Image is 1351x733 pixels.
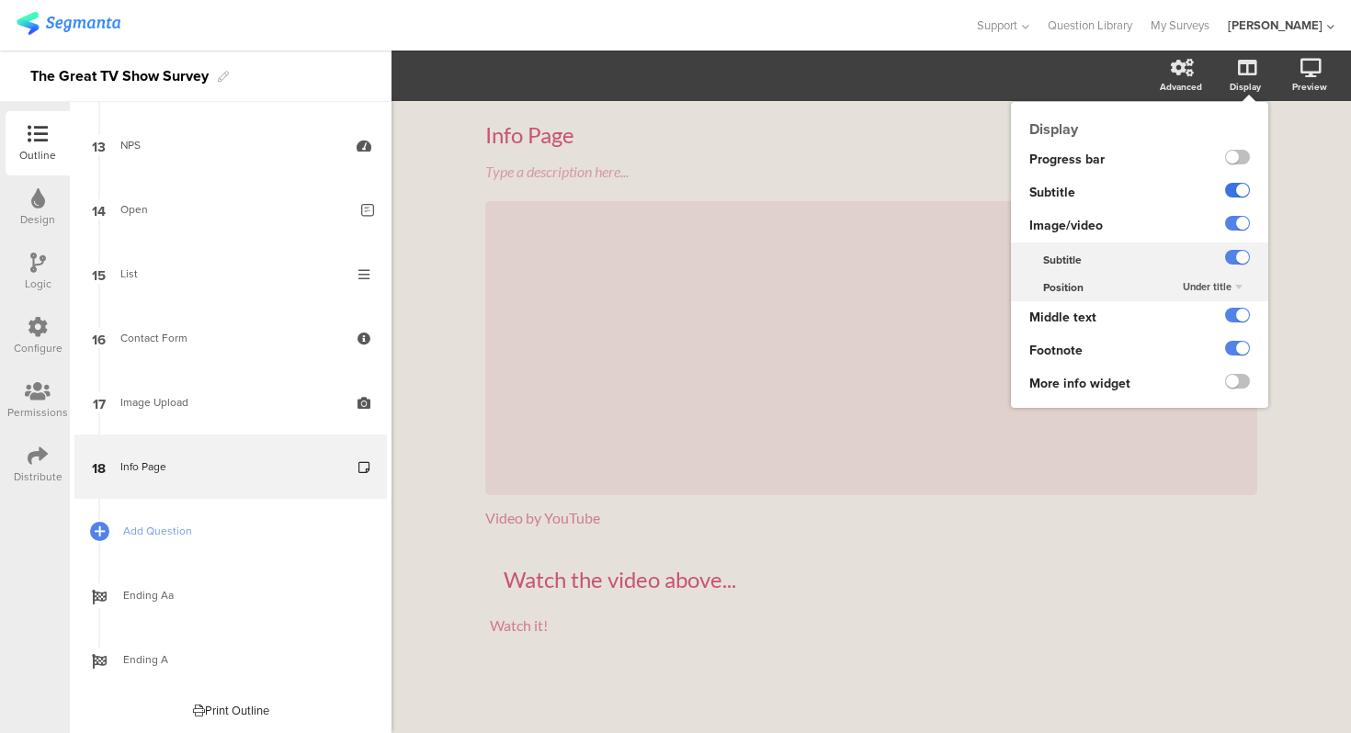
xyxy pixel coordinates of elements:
a: Ending A [74,627,387,692]
span: Under title [1183,279,1232,294]
span: Subtitle [1043,252,1082,268]
span: Progress bar [1029,150,1105,169]
div: Preview [1292,80,1327,94]
div: Configure [14,340,62,356]
span: 17 [93,392,106,412]
span: Support [977,17,1017,34]
img: segmanta logo [17,12,120,35]
div: Design [20,211,55,228]
div: Outline [19,147,56,164]
div: [PERSON_NAME] [1228,17,1323,34]
div: Video by YouTube [485,509,1257,526]
span: Ending Aa [123,586,358,604]
a: 13 NPS [74,113,387,177]
a: Ending Aa [74,563,387,627]
span: 15 [92,264,106,284]
span: More info widget [1029,374,1130,393]
div: Advanced [1160,80,1202,94]
span: 16 [92,328,106,348]
div: NPS [120,136,340,154]
div: Info Page [485,121,1257,149]
span: 13 [92,135,106,155]
a: 17 Image Upload [74,370,387,434]
span: Footnote [1029,341,1083,360]
span: Subtitle [1029,183,1075,202]
div: List [120,265,340,283]
a: 14 Open [74,177,387,242]
div: The Great TV Show Survey [30,62,209,91]
div: Print Outline [193,702,269,719]
span: 18 [92,457,106,477]
div: Type a description here... [485,163,1257,180]
span: Position [1043,279,1084,296]
div: Logic [25,276,51,292]
span: Middle text [1029,308,1096,327]
div: Contact Form [120,329,340,347]
a: 15 List [74,242,387,306]
span: 14 [92,199,106,220]
div: Permissions [7,404,68,421]
span: Add Question [123,522,358,540]
div: Distribute [14,468,62,485]
a: 18 Info Page [74,434,387,499]
div: Display [1011,118,1268,140]
p: Watch the video above... [504,566,1239,593]
div: Display [1230,80,1261,94]
div: Open [120,200,347,219]
div: Info Page [120,457,340,476]
span: Image/video [1029,216,1103,235]
div: Image Upload [120,393,340,412]
div: Watch it! [490,616,1253,634]
a: 16 Contact Form [74,306,387,370]
span: Ending A [123,650,358,669]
